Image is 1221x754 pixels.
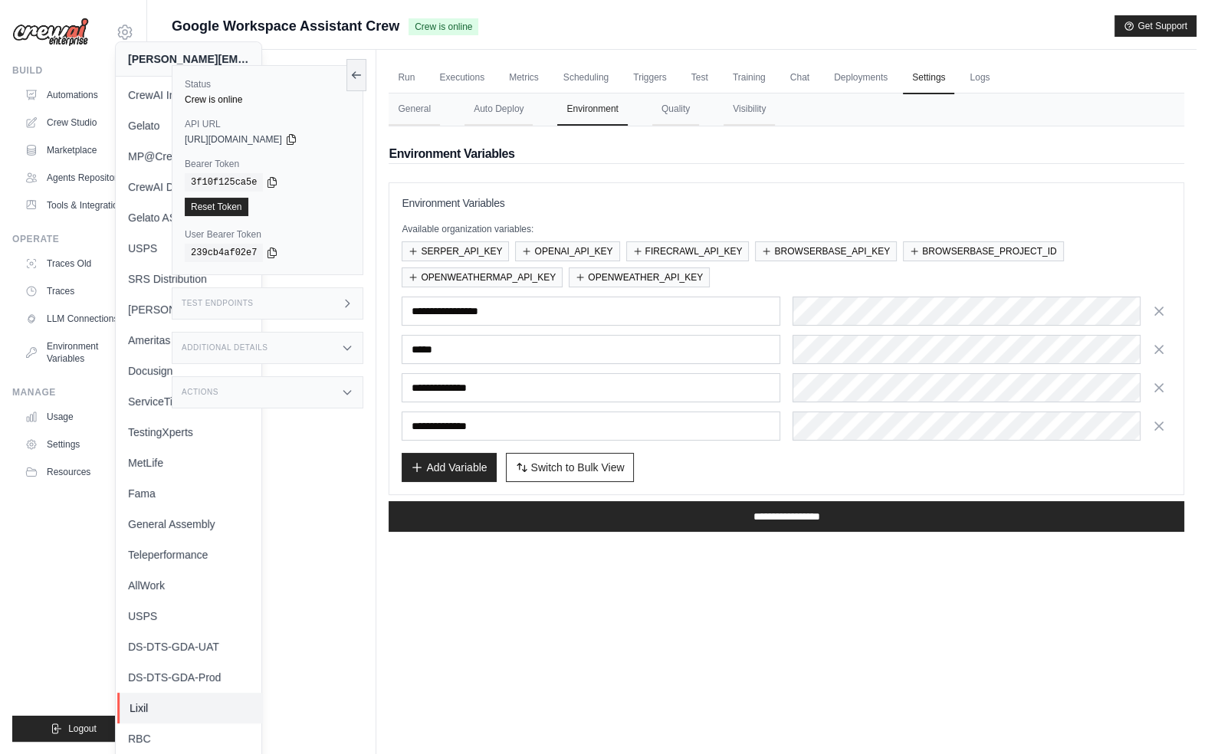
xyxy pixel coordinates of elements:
a: Automations [18,83,134,107]
a: DS-DTS-GDA-Prod [116,662,261,693]
button: Environment [557,93,627,126]
span: Google Workspace Assistant Crew [172,15,399,37]
span: Logout [68,723,97,735]
a: ServiceTitan [116,386,261,417]
a: DS-DTS-GDA-UAT [116,631,261,662]
span: MP@Crew [128,149,249,164]
a: Scheduling [554,62,618,94]
a: Teleperformance [116,539,261,570]
span: Lixil [130,700,251,716]
span: Ameritas [128,333,249,348]
button: Add Variable [402,453,496,482]
a: USPS [116,601,261,631]
span: AllWork [128,578,249,593]
a: Deployments [825,62,897,94]
a: Docusign [116,356,261,386]
a: LLM Connections [18,307,134,331]
span: USPS [128,608,249,624]
span: Resources [47,466,90,478]
h3: Environment Variables [402,195,1171,211]
a: Usage [18,405,134,429]
h3: Actions [182,388,218,397]
a: Marketplace [18,138,134,162]
iframe: Chat Widget [1144,680,1221,754]
label: Bearer Token [185,158,350,170]
button: OPENWEATHER_API_KEY [569,267,710,287]
button: OPENWEATHERMAP_API_KEY [402,267,563,287]
a: AllWork [116,570,261,601]
button: Switch to Bulk View [506,453,635,482]
a: Gelato AS - Sandbox [116,202,261,233]
span: Fama [128,486,249,501]
div: Manage [12,386,134,398]
span: DS-DTS-GDA-Prod [128,670,249,685]
a: Metrics [500,62,548,94]
a: Ameritas [116,325,261,356]
span: TestingXperts [128,425,249,440]
div: [PERSON_NAME][EMAIL_ADDRESS][DOMAIN_NAME] [128,51,249,67]
a: Triggers [624,62,676,94]
a: [PERSON_NAME] [116,294,261,325]
label: API URL [185,118,350,130]
code: 239cb4af02e7 [185,244,263,262]
span: Gelato AS - Sandbox [128,210,249,225]
a: USPS [116,233,261,264]
button: Get Support [1114,15,1196,37]
span: Docusign [128,363,249,379]
span: SRS Distribution [128,271,249,287]
a: SRS Distribution [116,264,261,294]
span: Crew is online [409,18,478,35]
span: Switch to Bulk View [531,460,625,475]
a: Settings [18,432,134,457]
button: Auto Deploy [464,93,533,126]
a: Lixil [117,693,263,723]
span: Gelato [128,118,249,133]
a: Logs [960,62,999,94]
code: 3f10f125ca5e [185,173,263,192]
a: General Assembly [116,509,261,539]
a: Executions [430,62,494,94]
label: User Bearer Token [185,228,350,241]
a: Run [389,62,424,94]
div: Operate [12,233,134,245]
span: MetLife [128,455,249,470]
a: MP@Crew [116,141,261,172]
button: SERPER_API_KEY [402,241,509,261]
h3: Test Endpoints [182,299,254,308]
span: ServiceTitan [128,394,249,409]
a: Traces [18,279,134,303]
label: Status [185,78,350,90]
button: BROWSERBASE_PROJECT_ID [903,241,1063,261]
button: OPENAI_API_KEY [515,241,619,261]
a: RBC [116,723,261,754]
a: CrewAI Demo Account [116,172,261,202]
a: Crew Studio [18,110,134,135]
a: Environment Variables [18,334,134,371]
a: Agents Repository [18,166,134,190]
button: FIRECRAWL_API_KEY [626,241,750,261]
span: CrewAI Internal Org [128,87,249,103]
a: Chat [781,62,819,94]
a: Tools & Integrations [18,193,134,218]
a: Test [682,62,717,94]
a: Reset Token [185,198,248,216]
button: Visibility [724,93,775,126]
button: BROWSERBASE_API_KEY [755,241,897,261]
a: Settings [903,62,954,94]
nav: Tabs [389,93,1184,126]
span: DS-DTS-GDA-UAT [128,639,249,654]
span: USPS [128,241,249,256]
a: CrewAI Internal Org [116,80,261,110]
span: General Assembly [128,516,249,532]
button: Resources [18,460,134,484]
a: MetLife [116,447,261,478]
h2: Environment Variables [389,145,1184,163]
img: Logo [12,18,89,47]
a: Fama [116,478,261,509]
a: TestingXperts [116,417,261,447]
div: Build [12,64,134,77]
button: General [389,93,440,126]
span: Teleperformance [128,547,249,562]
p: Available organization variables: [402,223,1171,235]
